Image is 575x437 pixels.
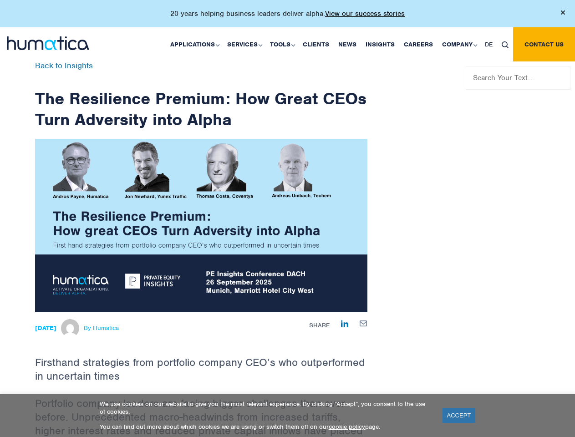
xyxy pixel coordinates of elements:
a: Clients [298,27,334,62]
img: Michael Hillington [61,319,79,337]
a: Back to Insights [35,61,93,71]
img: search_icon [502,41,509,48]
img: mailby [360,320,367,326]
a: Contact us [513,27,575,62]
span: Share [309,321,330,329]
a: Tools [265,27,298,62]
input: Search Your Text... [466,66,570,90]
p: I agree to Humatica's and that Humatica may use my data to contact e via email. [11,60,281,75]
a: Applications [166,27,223,62]
p: You can find out more about which cookies we are using or switch them off on our page. [100,423,431,431]
p: 20 years helping business leaders deliver alpha. [170,9,405,18]
strong: [DATE] [35,324,56,332]
img: ndetails [35,139,367,312]
a: cookie policy [329,423,365,431]
img: Share on LinkedIn [341,320,348,327]
input: Last name* [153,2,301,20]
a: News [334,27,361,62]
a: Careers [399,27,438,62]
span: By Humatica [84,325,119,332]
a: Company [438,27,480,62]
a: Insights [361,27,399,62]
a: Share on LinkedIn [341,319,348,327]
img: logo [7,36,89,50]
a: ACCEPT [443,408,476,423]
h1: The Resilience Premium: How Great CEOs Turn Adversity into Alpha [35,62,367,130]
a: Services [223,27,265,62]
a: Data Protection Policy [71,60,134,67]
a: DE [480,27,497,62]
a: View our success stories [325,9,405,18]
a: Share by E-Mail [360,319,367,326]
p: We use cookies on our website to give you the most relevant experience. By clicking “Accept”, you... [100,400,431,416]
input: I agree to Humatica'sData Protection Policyand that Humatica may use my data to contact e via ema... [2,61,8,66]
span: DE [485,41,493,48]
input: Email* [153,30,301,48]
